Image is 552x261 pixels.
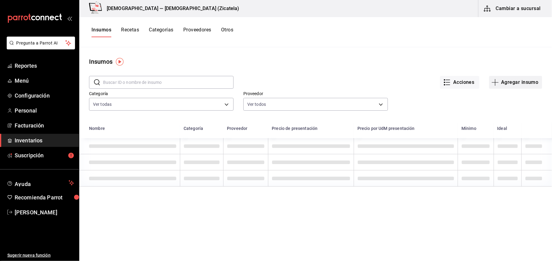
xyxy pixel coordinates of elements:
label: Proveedor [243,92,388,96]
span: Recomienda Parrot [15,193,74,202]
div: Proveedor [227,126,247,131]
input: Buscar ID o nombre de insumo [103,76,234,88]
button: Proveedores [183,27,211,37]
span: Facturación [15,121,74,130]
span: Configuración [15,91,74,100]
button: Categorías [149,27,174,37]
div: Mínimo [461,126,476,131]
h3: [DEMOGRAPHIC_DATA] — [DEMOGRAPHIC_DATA] (Zicatela) [102,5,239,12]
span: Pregunta a Parrot AI [16,40,66,46]
div: Precio de presentación [272,126,317,131]
span: Reportes [15,62,74,70]
button: Pregunta a Parrot AI [7,37,75,49]
span: Inventarios [15,136,74,145]
label: Categoría [89,92,234,96]
span: Personal [15,106,74,115]
button: Recetas [121,27,139,37]
span: [PERSON_NAME] [15,208,74,216]
span: Sugerir nueva función [7,252,74,259]
div: Categoría [184,126,203,131]
div: Precio por UdM presentación [357,126,415,131]
img: Tooltip marker [116,58,124,66]
button: Agregar insumo [489,76,542,89]
span: Suscripción [15,151,74,159]
div: Nombre [89,126,105,131]
span: Ver todas [93,101,112,107]
button: Acciones [440,76,479,89]
span: Menú [15,77,74,85]
div: navigation tabs [91,27,233,37]
a: Pregunta a Parrot AI [4,44,75,51]
div: Ideal [497,126,507,131]
button: open_drawer_menu [67,16,72,21]
button: Otros [221,27,233,37]
div: Insumos [89,57,113,66]
span: Ayuda [15,179,66,187]
button: Insumos [91,27,111,37]
span: Ver todos [247,101,266,107]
